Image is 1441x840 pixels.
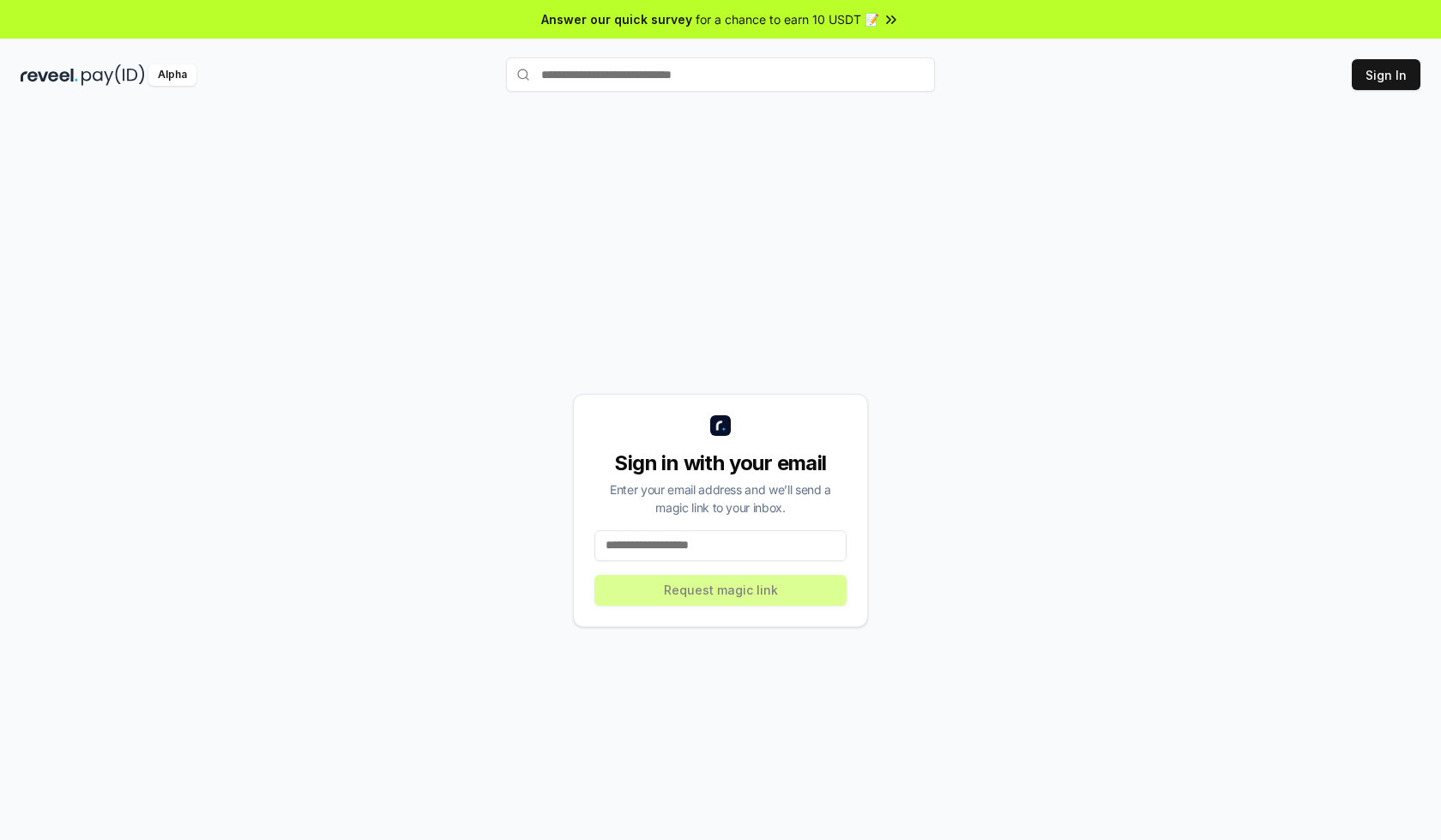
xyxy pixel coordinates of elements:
[541,10,692,28] span: Answer our quick survey
[594,480,847,517] div: Enter your email address and we’ll send a magic link to your inbox.
[710,415,731,436] img: logo_small
[148,64,196,86] div: Alpha
[696,10,879,28] span: for a chance to earn 10 USDT 📝
[81,64,145,86] img: pay_id
[21,64,78,86] img: reveel_dark
[1352,59,1420,90] button: Sign In
[594,450,847,477] div: Sign in with your email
